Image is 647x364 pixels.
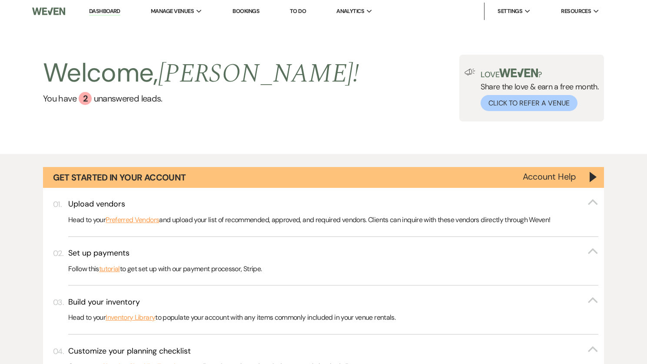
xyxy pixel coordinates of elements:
img: loud-speaker-illustration.svg [465,69,475,75]
h3: Upload vendors [68,199,125,210]
a: Inventory Library [106,312,155,323]
h1: Get Started in Your Account [53,171,186,184]
a: tutorial [99,263,120,275]
button: Build your inventory [68,297,598,308]
button: Upload vendors [68,199,598,210]
p: Head to your to populate your account with any items commonly included in your venue rentals. [68,312,598,323]
button: Click to Refer a Venue [481,95,577,111]
img: weven-logo-green.svg [499,69,538,77]
h3: Customize your planning checklist [68,346,191,357]
button: Customize your planning checklist [68,346,598,357]
h3: Build your inventory [68,297,140,308]
p: Follow this to get set up with our payment processor, Stripe. [68,263,598,275]
span: [PERSON_NAME] ! [158,54,359,94]
a: You have 2 unanswered leads. [43,92,359,105]
div: 2 [79,92,92,105]
h3: Set up payments [68,248,129,259]
a: Preferred Vendors [106,214,159,226]
span: Manage Venues [151,7,194,16]
span: Resources [561,7,591,16]
a: Dashboard [89,7,120,16]
h2: Welcome, [43,55,359,92]
p: Love ? [481,69,599,79]
a: To Do [290,7,306,15]
span: Settings [498,7,522,16]
a: Bookings [232,7,259,15]
span: Analytics [336,7,364,16]
img: Weven Logo [32,2,65,20]
button: Set up payments [68,248,598,259]
p: Head to your and upload your list of recommended, approved, and required vendors. Clients can inq... [68,214,598,226]
div: Share the love & earn a free month. [475,69,599,111]
button: Account Help [523,172,576,181]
